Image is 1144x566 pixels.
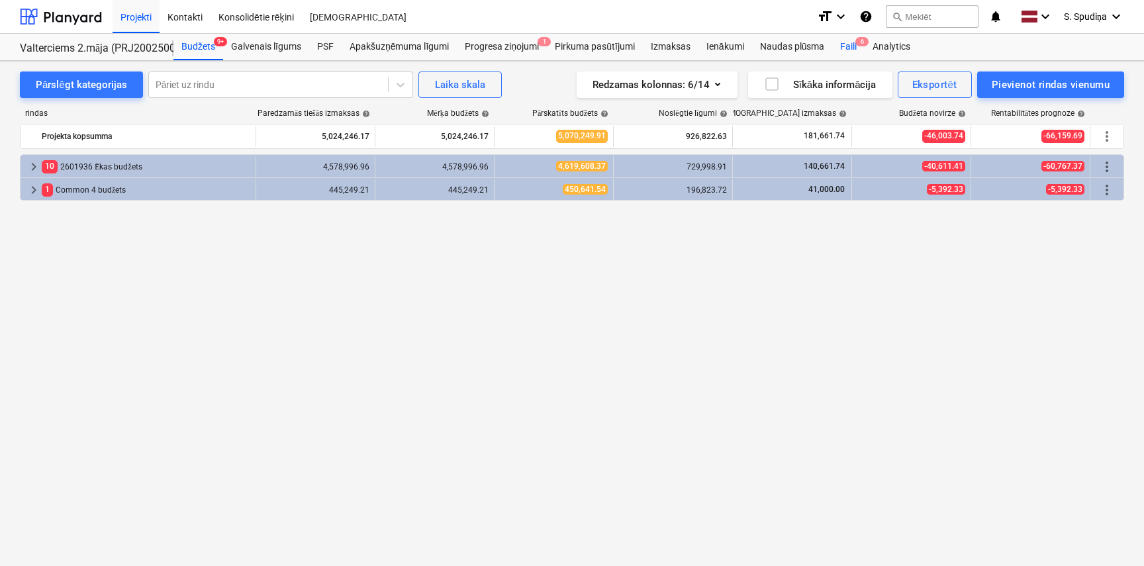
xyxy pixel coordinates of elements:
[955,110,966,118] span: help
[435,76,485,93] div: Laika skala
[1064,11,1107,23] span: S. Spudiņa
[418,71,502,98] button: Laika skala
[20,109,257,118] div: rindas
[20,42,158,56] div: Valterciems 2.māja (PRJ2002500) - 2601936
[309,34,342,60] a: PSF
[532,109,608,118] div: Pārskatīts budžets
[764,76,877,93] div: Sīkāka informācija
[1046,184,1084,195] span: -5,392.33
[802,130,846,142] span: 181,661.74
[748,71,892,98] button: Sīkāka informācija
[619,126,727,147] div: 926,822.63
[659,109,728,118] div: Noslēgtie līgumi
[912,76,957,93] div: Eksportēt
[865,34,918,60] a: Analytics
[991,109,1085,118] div: Rentabilitātes prognoze
[1099,182,1115,198] span: Vairāk darbību
[262,162,369,171] div: 4,578,996.96
[26,182,42,198] span: keyboard_arrow_right
[42,183,53,196] span: 1
[1078,502,1144,566] iframe: Chat Widget
[922,161,965,171] span: -40,611.41
[427,109,489,118] div: Mērķa budžets
[173,34,223,60] a: Budžets9+
[1108,9,1124,24] i: keyboard_arrow_down
[1041,130,1084,142] span: -66,159.69
[752,34,833,60] a: Naudas plūsma
[381,126,489,147] div: 5,024,246.17
[42,126,250,147] div: Projekta kopsumma
[898,71,972,98] button: Eksportēt
[698,34,752,60] a: Ienākumi
[832,34,865,60] div: Faili
[1041,161,1084,171] span: -60,767.37
[989,9,1002,24] i: notifications
[817,9,833,24] i: format_size
[1037,9,1053,24] i: keyboard_arrow_down
[899,109,966,118] div: Budžeta novirze
[479,110,489,118] span: help
[547,34,643,60] a: Pirkuma pasūtījumi
[577,71,738,98] button: Redzamas kolonnas:6/14
[26,159,42,175] span: keyboard_arrow_right
[855,37,869,46] span: 6
[977,71,1124,98] button: Pievienot rindas vienumu
[258,109,370,118] div: Paredzamās tiešās izmaksas
[598,110,608,118] span: help
[992,76,1110,93] div: Pievienot rindas vienumu
[892,11,902,22] span: search
[833,9,849,24] i: keyboard_arrow_down
[927,184,965,195] span: -5,392.33
[173,34,223,60] div: Budžets
[717,109,847,118] div: [DEMOGRAPHIC_DATA] izmaksas
[214,37,227,46] span: 9+
[556,161,608,171] span: 4,619,608.37
[359,110,370,118] span: help
[922,130,965,142] span: -46,003.74
[807,185,846,194] span: 41,000.00
[42,179,250,201] div: Common 4 budžets
[42,156,250,177] div: 2601936 Ēkas budžets
[802,162,846,171] span: 140,661.74
[36,76,127,93] div: Pārslēgt kategorijas
[381,162,489,171] div: 4,578,996.96
[717,110,728,118] span: help
[262,185,369,195] div: 445,249.21
[832,34,865,60] a: Faili6
[1099,128,1115,144] span: Vairāk darbību
[381,185,489,195] div: 445,249.21
[262,126,369,147] div: 5,024,246.17
[619,185,727,195] div: 196,823.72
[1099,159,1115,175] span: Vairāk darbību
[563,184,608,195] span: 450,641.54
[342,34,457,60] a: Apakšuzņēmuma līgumi
[538,37,551,46] span: 1
[1074,110,1085,118] span: help
[223,34,309,60] a: Galvenais līgums
[859,9,873,24] i: Zināšanu pamats
[643,34,698,60] a: Izmaksas
[556,130,608,142] span: 5,070,249.91
[836,110,847,118] span: help
[457,34,547,60] div: Progresa ziņojumi
[619,162,727,171] div: 729,998.91
[886,5,978,28] button: Meklēt
[457,34,547,60] a: Progresa ziņojumi1
[20,71,143,98] button: Pārslēgt kategorijas
[42,160,58,173] span: 10
[593,76,722,93] div: Redzamas kolonnas : 6/14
